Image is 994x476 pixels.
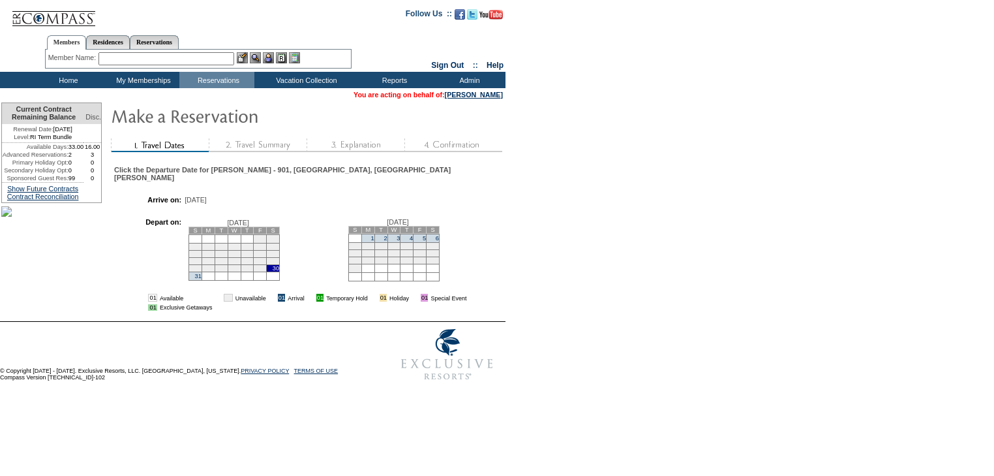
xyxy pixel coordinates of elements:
td: 8 [361,242,374,249]
td: 10 [387,242,400,249]
td: M [202,227,215,234]
td: Arrive on: [121,196,181,204]
img: Shot-25-026.jpg [1,206,12,217]
td: 10 [189,250,202,257]
a: [PERSON_NAME] [445,91,503,99]
td: 28 [349,264,362,272]
td: 0 [83,167,101,174]
td: 23 [374,257,387,264]
a: Residences [86,35,130,49]
td: Sponsored Guest Res: [2,174,68,182]
a: 2 [384,235,387,242]
td: Primary Holiday Opt: [2,159,68,167]
td: 01 [278,294,285,302]
img: Reservations [276,52,287,63]
td: Special Event [430,294,466,302]
td: 15 [361,249,374,257]
td: 3 [83,151,101,159]
td: 19 [215,257,228,264]
td: Depart on: [121,218,181,285]
img: Impersonate [263,52,274,63]
td: 18 [400,249,414,257]
td: 99 [68,174,84,182]
td: 0 [83,159,101,167]
span: Level: [14,133,30,141]
td: 25 [202,264,215,272]
td: My Memberships [104,72,179,88]
td: S [349,226,362,233]
td: W [387,226,400,233]
td: 26 [414,257,427,264]
td: 13 [427,242,440,249]
td: 7 [241,243,254,250]
img: step3_state1.gif [307,138,404,152]
td: 22 [254,257,267,264]
td: 17 [189,257,202,264]
img: b_edit.gif [237,52,248,63]
td: 19 [414,249,427,257]
a: Reservations [130,35,179,49]
td: 24 [387,257,400,264]
td: Arrival [288,294,305,302]
td: S [189,227,202,234]
span: Renewal Date: [13,125,53,133]
a: Members [47,35,87,50]
td: 01 [148,304,157,311]
td: 16 [374,249,387,257]
td: T [374,226,387,233]
td: T [241,227,254,234]
a: 5 [423,235,426,242]
img: Become our fan on Facebook [455,9,465,20]
a: PRIVACY POLICY [241,368,289,374]
a: Subscribe to our YouTube Channel [479,13,503,21]
td: 11 [202,250,215,257]
td: Admin [430,72,505,88]
a: 6 [436,235,439,242]
td: 01 [421,294,428,302]
td: 6 [228,243,241,250]
a: Show Future Contracts [7,185,78,193]
td: 12 [414,242,427,249]
td: Advanced Reservations: [2,151,68,159]
td: 33.00 [68,143,84,151]
a: Contract Reconciliation [7,193,79,200]
img: Subscribe to our YouTube Channel [479,10,503,20]
td: 28 [241,264,254,272]
td: 11 [400,242,414,249]
td: 13 [228,250,241,257]
td: Reservations [179,72,254,88]
a: Follow us on Twitter [467,13,477,21]
div: Click the Departure Date for [PERSON_NAME] - 901, [GEOGRAPHIC_DATA], [GEOGRAPHIC_DATA][PERSON_NAME] [114,166,501,182]
img: i.gif [307,294,314,301]
td: 0 [83,174,101,182]
a: Become our fan on Facebook [455,13,465,21]
td: 7 [349,242,362,249]
td: 12 [215,250,228,257]
td: M [361,226,374,233]
td: Home [29,72,104,88]
a: 3 [397,235,400,242]
div: Member Name: [48,52,98,63]
td: 27 [228,264,241,272]
img: View [250,52,261,63]
td: Vacation Collection [254,72,355,88]
a: TERMS OF USE [294,368,339,374]
a: Help [487,61,504,70]
td: S [427,226,440,233]
td: Unavailable [235,294,266,302]
td: W [228,227,241,234]
a: 4 [410,235,413,242]
td: F [414,226,427,233]
img: Make Reservation [111,103,372,129]
td: 16 [267,250,280,257]
td: 18 [202,257,215,264]
td: Follow Us :: [406,8,452,24]
td: F [254,227,267,234]
span: [DATE] [387,218,409,226]
img: Exclusive Resorts [389,322,505,387]
img: i.gif [215,294,221,301]
td: S [267,227,280,234]
td: Holiday [389,294,409,302]
td: 2 [267,234,280,243]
span: :: [473,61,478,70]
